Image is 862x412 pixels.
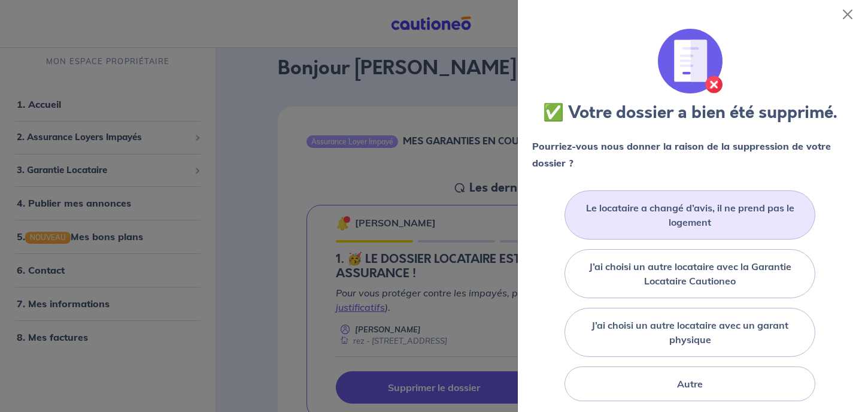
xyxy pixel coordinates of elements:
label: Autre [677,377,703,391]
h3: ✅ Votre dossier a bien été supprimé. [543,103,837,123]
label: Le locataire a changé d’avis, il ne prend pas le logement [579,201,800,229]
img: illu_annulation_contrat.svg [658,29,723,93]
label: J’ai choisi un autre locataire avec la Garantie Locataire Cautioneo [579,259,800,288]
button: Close [838,5,857,24]
strong: Pourriez-vous nous donner la raison de la suppression de votre dossier ? [532,140,831,169]
label: J’ai choisi un autre locataire avec un garant physique [579,318,800,347]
